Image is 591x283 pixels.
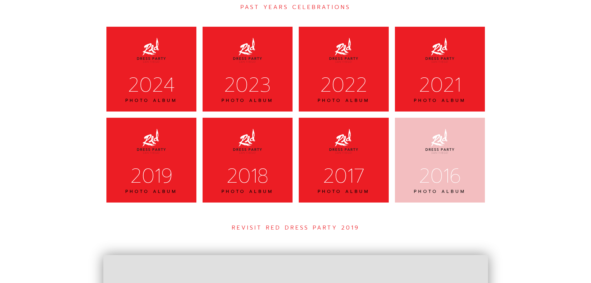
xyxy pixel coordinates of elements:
[203,27,293,112] a: 2023PHOTO ALBUM
[403,163,477,189] div: 2016
[103,224,488,231] div: REVISIT RED DRESS PARTY 2019
[203,118,293,203] a: 2018PHOTO ALBUM
[307,72,381,98] div: 2022
[114,98,188,103] div: PHOTO ALBUM
[395,118,485,203] a: 2016PHOTO ALBUM
[106,118,196,203] a: 2019PHOTO ALBUM
[114,189,188,194] div: PHOTO ALBUM
[299,27,389,112] a: 2022PHOTO ALBUM
[403,189,477,194] div: PHOTO ALBUM
[395,27,485,112] a: 2021PHOTO ALBUM
[403,72,477,98] div: 2021
[114,163,188,189] div: 2019
[103,4,488,11] div: PAST YEARS CELEBRATIONS
[299,118,389,203] a: 2017PHOTO ALBUM
[307,163,381,189] div: 2017
[211,163,284,189] div: 2018
[106,27,196,112] a: 2024PHOTO ALBUM
[307,189,381,194] div: PHOTO ALBUM
[211,72,284,98] div: 2023
[114,72,188,98] div: 2024
[307,98,381,103] div: PHOTO ALBUM
[211,98,284,103] div: PHOTO ALBUM
[211,189,284,194] div: PHOTO ALBUM
[403,98,477,103] div: PHOTO ALBUM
